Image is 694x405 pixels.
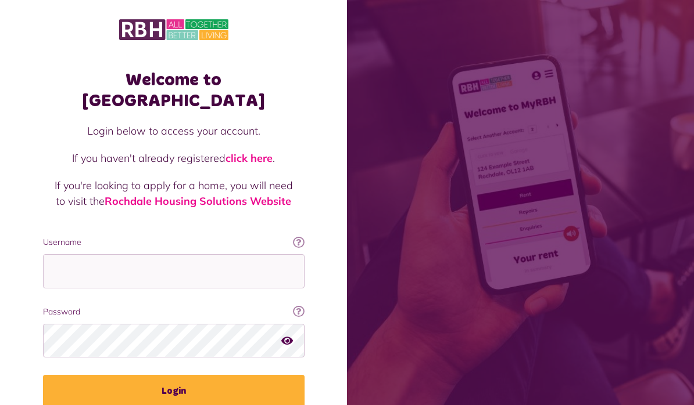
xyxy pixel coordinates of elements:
[43,236,305,248] label: Username
[55,123,293,139] p: Login below to access your account.
[43,306,305,318] label: Password
[43,70,305,111] h1: Welcome to [GEOGRAPHIC_DATA]
[119,17,228,42] img: MyRBH
[55,178,293,209] p: If you're looking to apply for a home, you will need to visit the
[226,151,273,165] a: click here
[55,150,293,166] p: If you haven't already registered .
[105,194,291,208] a: Rochdale Housing Solutions Website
